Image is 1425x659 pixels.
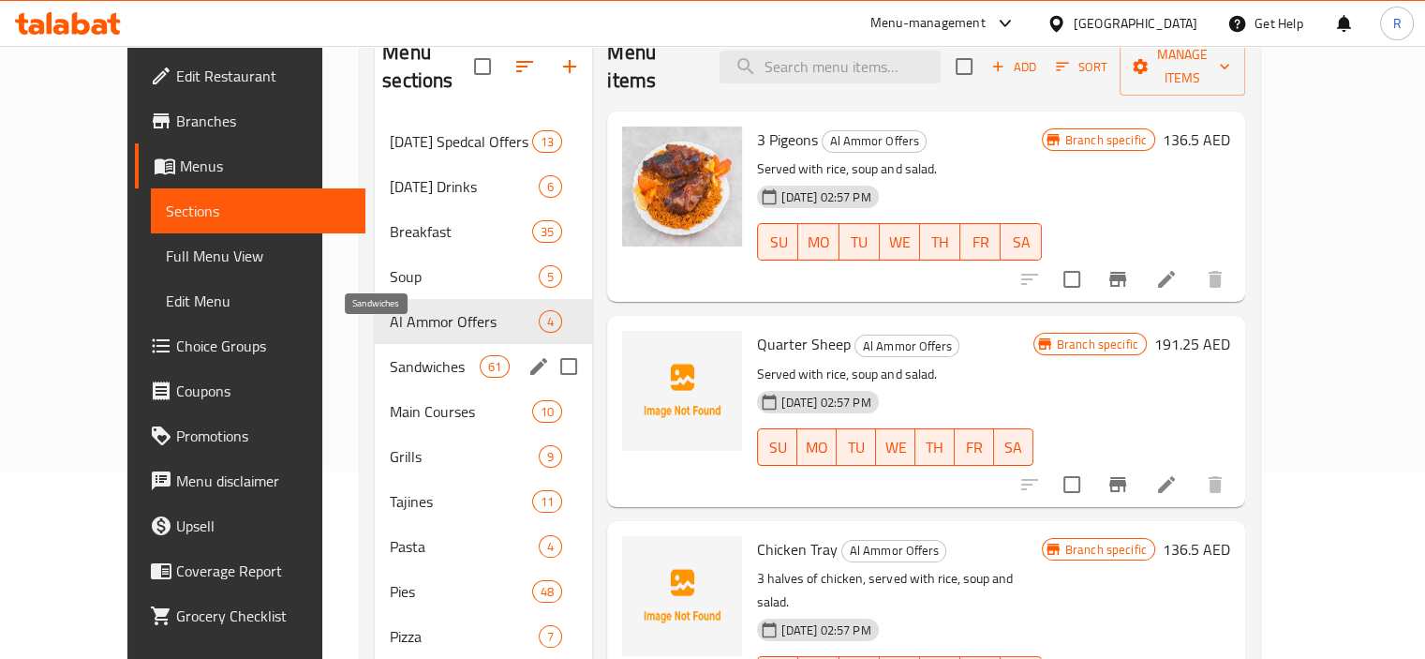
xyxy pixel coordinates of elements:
[540,313,561,331] span: 4
[1155,268,1178,291] a: Edit menu item
[532,490,562,513] div: items
[1155,473,1178,496] a: Edit menu item
[540,538,561,556] span: 4
[390,130,532,153] div: Ramadan Spedcal Offers
[774,188,878,206] span: [DATE] 02:57 PM
[390,175,539,198] span: [DATE] Drinks
[757,428,797,466] button: SU
[757,535,838,563] span: Chicken Tray
[166,290,350,312] span: Edit Menu
[1052,260,1091,299] span: Select to update
[539,175,562,198] div: items
[390,400,532,423] span: Main Courses
[375,389,592,434] div: Main Courses10
[176,470,350,492] span: Menu disclaimer
[375,119,592,164] div: [DATE] Spedcal Offers13
[539,310,562,333] div: items
[622,127,742,247] img: 3 Pigeons
[757,126,818,154] span: 3 Pigeons
[1052,465,1091,504] span: Select to update
[533,223,561,241] span: 35
[1058,541,1154,559] span: Branch specific
[844,434,868,461] span: TU
[984,52,1044,82] button: Add
[390,625,539,648] span: Pizza
[481,358,509,376] span: 61
[757,363,1032,386] p: Served with rice, soup and salad.
[375,254,592,299] div: Soup5
[135,458,365,503] a: Menu disclaimer
[480,355,510,378] div: items
[375,524,592,569] div: Pasta4
[887,229,913,256] span: WE
[720,51,941,83] input: search
[806,229,831,256] span: MO
[375,299,592,344] div: Al Ammor Offers4
[176,380,350,402] span: Coupons
[135,53,365,98] a: Edit Restaurant
[533,403,561,421] span: 10
[539,445,562,468] div: items
[765,229,791,256] span: SU
[955,428,994,466] button: FR
[390,220,532,243] span: Breakfast
[1051,52,1112,82] button: Sort
[390,580,532,603] div: Pies
[533,493,561,511] span: 11
[532,130,562,153] div: items
[502,44,547,89] span: Sort sections
[135,548,365,593] a: Coverage Report
[797,428,837,466] button: MO
[880,223,920,261] button: WE
[1392,13,1401,34] span: R
[805,434,829,461] span: MO
[151,233,365,278] a: Full Menu View
[842,540,945,562] span: Al Ammor Offers
[532,580,562,603] div: items
[135,593,365,638] a: Grocery Checklist
[390,265,539,288] div: Soup
[382,38,474,95] h2: Menu sections
[135,368,365,413] a: Coupons
[176,560,350,582] span: Coverage Report
[847,229,872,256] span: TU
[390,175,539,198] div: Ramadan Drinks
[994,428,1033,466] button: SA
[757,157,1041,181] p: Served with rice, soup and salad.
[390,355,480,378] span: Sandwiches
[151,278,365,323] a: Edit Menu
[822,130,927,153] div: Al Ammor Offers
[765,434,790,461] span: SU
[757,330,851,358] span: Quarter Sheep
[607,38,697,95] h2: Menu items
[757,567,1041,614] p: 3 halves of chicken, served with rice, soup and salad.
[539,265,562,288] div: items
[915,428,955,466] button: TH
[176,335,350,357] span: Choice Groups
[968,229,993,256] span: FR
[539,535,562,558] div: items
[854,335,959,357] div: Al Ammor Offers
[166,245,350,267] span: Full Menu View
[463,47,502,86] span: Select all sections
[984,52,1044,82] span: Add item
[151,188,365,233] a: Sections
[176,515,350,537] span: Upsell
[533,583,561,601] span: 48
[375,344,592,389] div: Sandwiches61edit
[1001,223,1041,261] button: SA
[525,352,553,381] button: edit
[837,428,876,466] button: TU
[1095,257,1140,302] button: Branch-specific-item
[1163,536,1230,562] h6: 136.5 AED
[1193,257,1238,302] button: delete
[547,44,592,89] button: Add section
[176,605,350,627] span: Grocery Checklist
[876,428,915,466] button: WE
[870,12,986,35] div: Menu-management
[1095,462,1140,507] button: Branch-specific-item
[390,490,532,513] div: Tajines
[923,434,947,461] span: TH
[1135,43,1230,90] span: Manage items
